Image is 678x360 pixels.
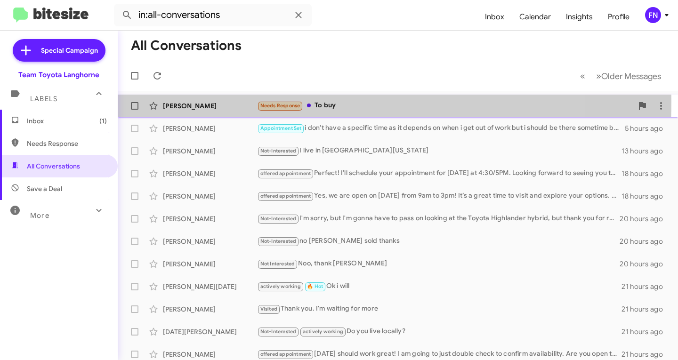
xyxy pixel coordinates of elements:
[625,124,670,133] div: 5 hours ago
[621,146,670,156] div: 13 hours ago
[621,350,670,359] div: 21 hours ago
[621,169,670,178] div: 18 hours ago
[257,145,621,156] div: I live in [GEOGRAPHIC_DATA][US_STATE]
[260,193,311,199] span: offered appointment
[163,282,257,291] div: [PERSON_NAME][DATE]
[13,39,105,62] a: Special Campaign
[260,103,300,109] span: Needs Response
[257,213,620,224] div: I'm sorry, but I'm gonna have to pass on looking at the Toyota Highlander hybrid, but thank you f...
[257,191,621,201] div: Yes, we are open on [DATE] from 9am to 3pm! It’s a great time to visit and explore your options. ...
[257,304,621,314] div: Thank you. I'm waiting for more
[260,148,297,154] span: Not-Interested
[163,101,257,111] div: [PERSON_NAME]
[637,7,668,23] button: FN
[257,326,621,337] div: Do you live locally?
[257,281,621,292] div: Ok i will
[260,170,311,176] span: offered appointment
[260,216,297,222] span: Not-Interested
[27,139,107,148] span: Needs Response
[30,211,49,220] span: More
[601,71,661,81] span: Older Messages
[580,70,585,82] span: «
[163,124,257,133] div: [PERSON_NAME]
[260,328,297,335] span: Not-Interested
[163,169,257,178] div: [PERSON_NAME]
[257,123,625,134] div: i don't have a specific time as it depends on when i get out of work but i should be there someti...
[575,66,667,86] nav: Page navigation example
[99,116,107,126] span: (1)
[27,116,107,126] span: Inbox
[163,304,257,314] div: [PERSON_NAME]
[163,237,257,246] div: [PERSON_NAME]
[596,70,601,82] span: »
[512,3,558,31] a: Calendar
[477,3,512,31] a: Inbox
[163,327,257,336] div: [DATE][PERSON_NAME]
[260,238,297,244] span: Not-Interested
[163,214,257,224] div: [PERSON_NAME]
[620,214,670,224] div: 20 hours ago
[620,259,670,269] div: 20 hours ago
[574,66,591,86] button: Previous
[620,237,670,246] div: 20 hours ago
[131,38,242,53] h1: All Conversations
[590,66,667,86] button: Next
[260,351,311,357] span: offered appointment
[260,261,295,267] span: Not Interested
[257,168,621,179] div: Perfect! I’ll schedule your appointment for [DATE] at 4:30/5PM. Looking forward to seeing you the...
[114,4,312,26] input: Search
[27,184,62,193] span: Save a Deal
[27,161,80,171] span: All Conversations
[30,95,57,103] span: Labels
[163,146,257,156] div: [PERSON_NAME]
[18,70,99,80] div: Team Toyota Langhorne
[163,259,257,269] div: [PERSON_NAME]
[260,283,301,289] span: actively working
[257,349,621,360] div: [DATE] should work great! I am going to just double check to confirm availability. Are you open t...
[600,3,637,31] a: Profile
[307,283,323,289] span: 🔥 Hot
[163,350,257,359] div: [PERSON_NAME]
[260,125,302,131] span: Appointment Set
[645,7,661,23] div: FN
[163,192,257,201] div: [PERSON_NAME]
[621,192,670,201] div: 18 hours ago
[558,3,600,31] a: Insights
[621,304,670,314] div: 21 hours ago
[621,282,670,291] div: 21 hours ago
[303,328,343,335] span: actively working
[257,258,620,269] div: Noo, thank [PERSON_NAME]
[260,306,277,312] span: Visited
[621,327,670,336] div: 21 hours ago
[41,46,98,55] span: Special Campaign
[257,100,633,111] div: To buy
[257,236,620,247] div: no [PERSON_NAME] sold thanks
